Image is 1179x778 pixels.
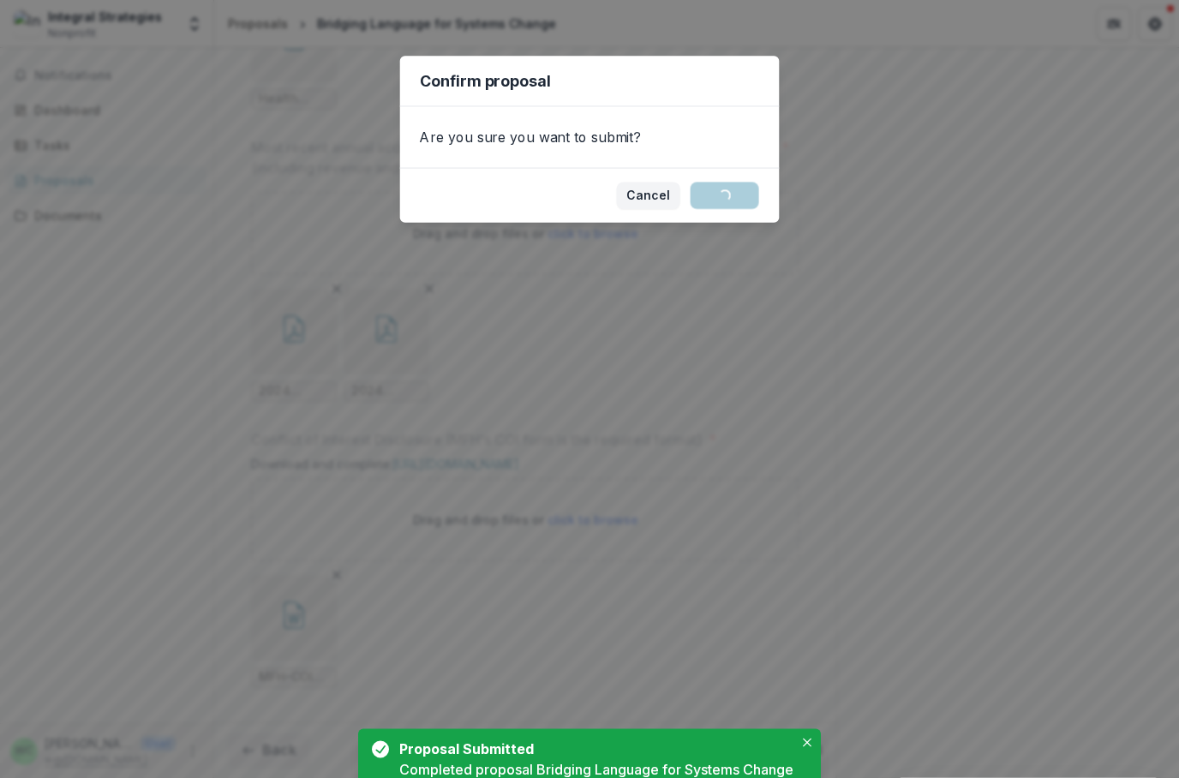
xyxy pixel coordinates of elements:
button: Close [797,732,817,752]
header: Confirm proposal [400,56,780,106]
div: Are you sure you want to submit? [400,106,780,167]
button: Cancel [617,182,680,209]
div: Proposal Submitted [399,739,787,759]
